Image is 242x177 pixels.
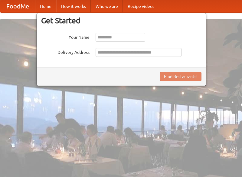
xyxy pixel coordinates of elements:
label: Delivery Address [41,48,90,55]
a: Recipe videos [123,0,159,12]
a: FoodMe [0,0,35,12]
a: Who we are [91,0,123,12]
a: Home [35,0,56,12]
h3: Get Started [41,16,201,25]
a: How it works [56,0,91,12]
button: Find Restaurants! [160,72,201,81]
label: Your Name [41,33,90,40]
